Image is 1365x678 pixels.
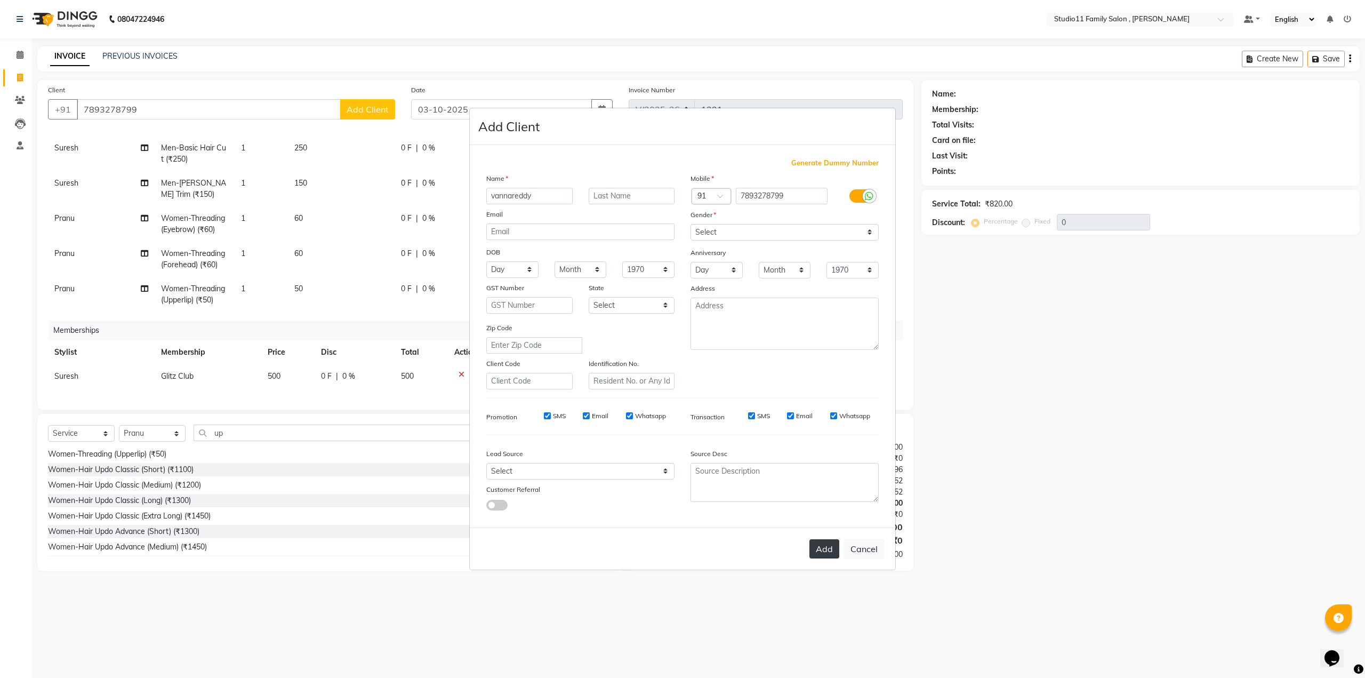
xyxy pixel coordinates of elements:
[589,359,639,369] label: Identification No.
[796,411,813,421] label: Email
[589,373,675,389] input: Resident No. or Any Id
[1320,635,1354,667] iframe: chat widget
[809,539,839,559] button: Add
[589,283,604,293] label: State
[690,210,716,220] label: Gender
[486,188,573,204] input: First Name
[486,224,675,240] input: Email
[486,297,573,314] input: GST Number
[486,373,573,389] input: Client Code
[757,411,770,421] label: SMS
[486,359,520,369] label: Client Code
[486,412,517,422] label: Promotion
[736,188,828,204] input: Mobile
[844,539,885,559] button: Cancel
[553,411,566,421] label: SMS
[486,174,508,184] label: Name
[635,411,666,421] label: Whatsapp
[486,283,524,293] label: GST Number
[791,158,879,169] span: Generate Dummy Number
[486,248,500,257] label: DOB
[690,284,715,293] label: Address
[690,449,727,459] label: Source Desc
[592,411,608,421] label: Email
[690,174,714,184] label: Mobile
[486,449,523,459] label: Lead Source
[486,210,503,219] label: Email
[478,117,540,136] h4: Add Client
[589,188,675,204] input: Last Name
[690,248,726,258] label: Anniversary
[690,412,725,422] label: Transaction
[486,323,512,333] label: Zip Code
[486,485,540,494] label: Customer Referral
[839,411,870,421] label: Whatsapp
[486,337,582,354] input: Enter Zip Code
